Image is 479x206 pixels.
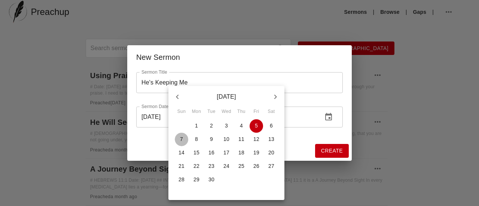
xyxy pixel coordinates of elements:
p: 5 [255,122,258,129]
span: Mon [190,108,203,116]
button: 1 [190,119,203,133]
p: 28 [179,176,184,183]
button: 5 [250,119,263,133]
p: 21 [179,162,184,170]
button: 9 [205,133,218,146]
button: 3 [220,119,233,133]
button: 29 [190,173,203,187]
button: 6 [265,119,278,133]
p: 19 [253,149,259,156]
p: 27 [268,162,274,170]
button: 11 [235,133,248,146]
p: 13 [268,135,274,143]
button: 22 [190,160,203,173]
p: 20 [268,149,274,156]
button: 17 [220,146,233,160]
p: 26 [253,162,259,170]
p: 29 [193,176,199,183]
p: 10 [223,135,229,143]
button: 12 [250,133,263,146]
button: 25 [235,160,248,173]
p: 6 [270,122,273,129]
button: 30 [205,173,218,187]
p: 14 [179,149,184,156]
button: 14 [175,146,188,160]
button: 7 [175,133,188,146]
span: Sun [175,108,188,116]
p: 9 [210,135,213,143]
button: 8 [190,133,203,146]
p: 18 [238,149,244,156]
p: 12 [253,135,259,143]
p: 8 [195,135,198,143]
p: 7 [180,135,183,143]
span: Thu [235,108,248,116]
p: 1 [195,122,198,129]
p: 17 [223,149,229,156]
button: 13 [265,133,278,146]
p: 23 [208,162,214,170]
p: 2 [210,122,213,129]
span: Fri [250,108,263,116]
button: 4 [235,119,248,133]
p: 16 [208,149,214,156]
span: Tue [205,108,218,116]
p: 4 [240,122,243,129]
p: 30 [208,176,214,183]
p: 15 [193,149,199,156]
button: 20 [265,146,278,160]
p: 24 [223,162,229,170]
button: 28 [175,173,188,187]
button: 10 [220,133,233,146]
span: Wed [220,108,233,116]
button: 27 [265,160,278,173]
button: 21 [175,160,188,173]
button: 23 [205,160,218,173]
p: [DATE] [186,92,266,101]
span: Sat [265,108,278,116]
p: 11 [238,135,244,143]
button: 26 [250,160,263,173]
button: 18 [235,146,248,160]
p: 3 [225,122,228,129]
button: 15 [190,146,203,160]
button: 19 [250,146,263,160]
p: 22 [193,162,199,170]
button: 2 [205,119,218,133]
button: 16 [205,146,218,160]
p: 25 [238,162,244,170]
button: 24 [220,160,233,173]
